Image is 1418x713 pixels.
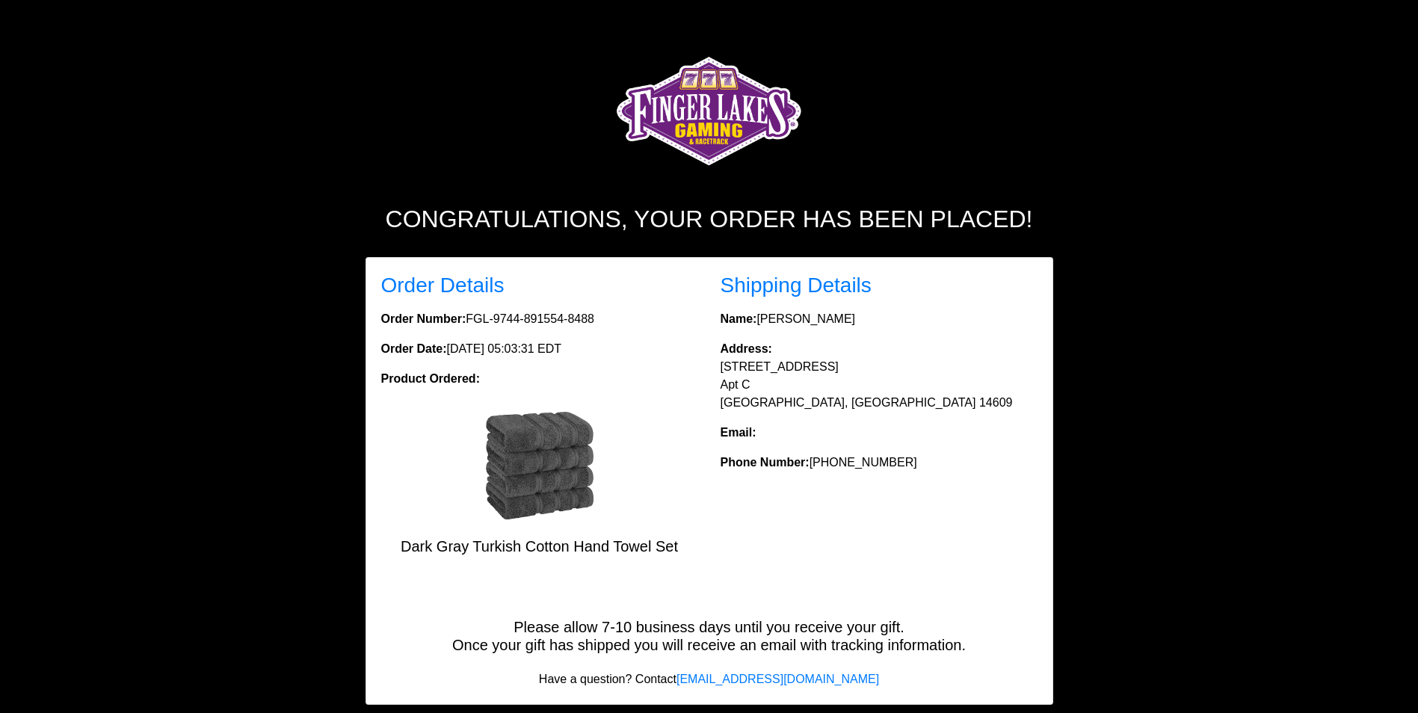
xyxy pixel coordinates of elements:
h5: Once your gift has shipped you will receive an email with tracking information. [366,636,1052,654]
strong: Phone Number: [721,456,810,469]
h2: Congratulations, your order has been placed! [295,205,1124,233]
a: [EMAIL_ADDRESS][DOMAIN_NAME] [676,673,879,685]
strong: Order Date: [381,342,447,355]
strong: Email: [721,426,756,439]
h6: Have a question? Contact [366,672,1052,686]
strong: Order Number: [381,312,466,325]
img: Dark Gray Turkish Cotton Hand Towel Set [480,406,599,525]
strong: Address: [721,342,772,355]
p: FGL-9744-891554-8488 [381,310,698,328]
strong: Product Ordered: [381,372,480,385]
img: Logo [612,37,806,187]
p: [PHONE_NUMBER] [721,454,1038,472]
p: [PERSON_NAME] [721,310,1038,328]
h5: Please allow 7-10 business days until you receive your gift. [366,618,1052,636]
strong: Name: [721,312,757,325]
h3: Order Details [381,273,698,298]
p: [STREET_ADDRESS] Apt C [GEOGRAPHIC_DATA], [GEOGRAPHIC_DATA] 14609 [721,340,1038,412]
p: [DATE] 05:03:31 EDT [381,340,698,358]
h5: Dark Gray Turkish Cotton Hand Towel Set [381,537,698,555]
h3: Shipping Details [721,273,1038,298]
